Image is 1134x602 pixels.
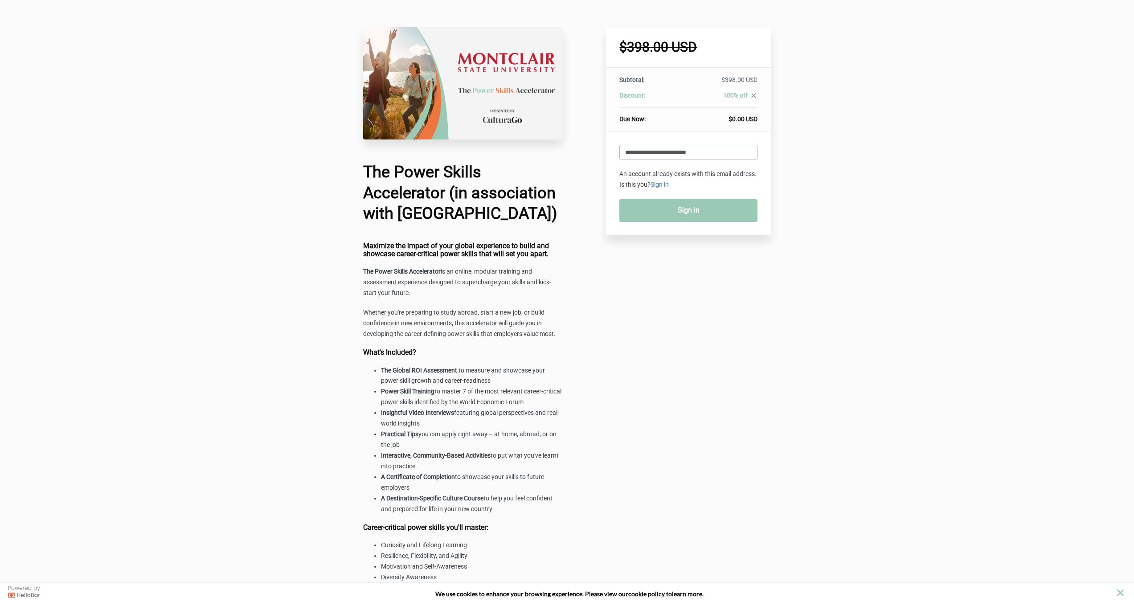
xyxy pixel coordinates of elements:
[363,266,563,299] p: is an online, modular training and assessment experience designed to supercharge your skills and ...
[381,409,454,416] strong: Insightful Video Interviews
[381,367,457,374] strong: The Global ROI Assessment
[363,524,563,532] h4: Career-critical power skills you'll master:
[619,91,677,108] th: Discount:
[363,242,563,258] h4: Maximize the impact of your global experience to build and showcase career-critical power skills ...
[748,92,757,102] a: close
[750,92,757,99] i: close
[363,348,563,356] h4: What's Included?
[1115,587,1126,598] button: close
[363,307,563,340] p: Whether you're preparing to study abroad, start a new job, or build confidence in new environment...
[381,408,563,429] li: featuring global perspectives and real-world insights
[619,199,757,222] a: Sign in
[381,452,491,459] strong: Interactive, Community-Based Activities
[723,92,748,99] span: 100% off
[729,115,757,123] span: $0.00 USD
[619,169,757,190] p: An account already exists with this email address. Is this you?
[381,472,563,493] li: to showcase your skills to future employers
[628,590,665,598] a: cookie policy
[672,590,704,598] span: learn more.
[381,450,563,472] li: to put what you've learnt into practice
[381,540,563,551] li: Curiosity and Lifelong Learning
[666,590,672,598] strong: to
[381,473,455,480] strong: A Certificate of Completion
[381,573,437,581] span: Diversity Awareness
[381,386,563,408] li: to master 7 of the most relevant career-critical power skills identified by the World Economic Forum
[381,551,563,561] li: Resilience, Flexibility, and Agility
[651,181,669,188] a: Sign in
[381,430,418,438] strong: Practical Tips
[381,493,563,515] li: to help you feel confident and prepared for life in your new country
[381,388,434,395] strong: Power Skill Training
[381,365,563,387] li: to measure and showcase your power skill growth and career-readiness
[363,27,563,139] img: 22c75da-26a4-67b4-fa6d-d7146dedb322_Montclair.png
[363,162,563,224] h1: The Power Skills Accelerator (in association with [GEOGRAPHIC_DATA])
[619,41,757,54] h1: $398.00 USD
[381,495,483,502] strong: A Destination-Specific Culture Course
[435,590,628,598] span: We use cookies to enhance your browsing experience. Please view our
[381,429,563,450] li: you can apply right away – at home, abroad, or on the job
[363,268,441,275] strong: The Power Skills Accelerator
[678,75,757,91] td: $398.00 USD
[381,563,467,570] span: Motivation and Self-Awareness
[619,108,677,124] th: Due Now:
[619,76,644,83] span: Subtotal:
